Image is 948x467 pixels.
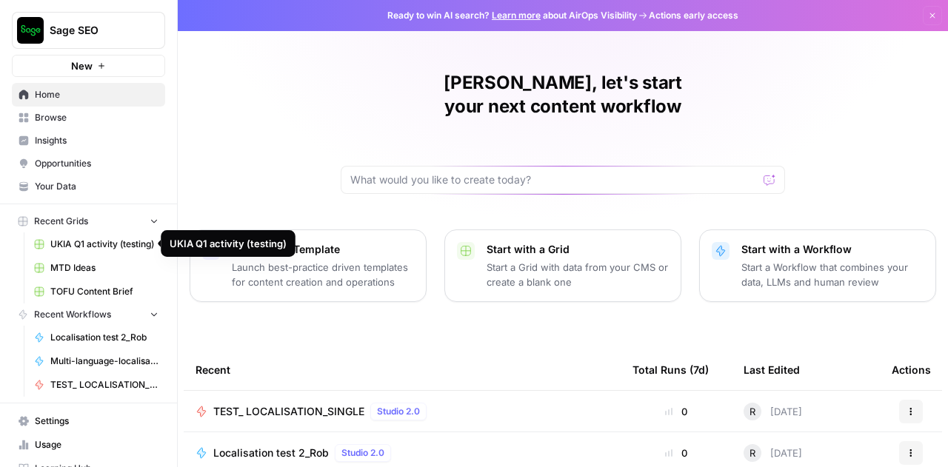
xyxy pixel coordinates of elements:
[12,303,165,326] button: Recent Workflows
[741,260,924,289] p: Start a Workflow that combines your data, LLMs and human review
[750,404,755,419] span: R
[487,260,669,289] p: Start a Grid with data from your CMS or create a blank one
[213,404,364,419] span: TEST_ LOCALISATION_SINGLE
[12,175,165,198] a: Your Data
[341,446,384,460] span: Studio 2.0
[487,242,669,257] p: Start with a Grid
[50,331,158,344] span: Localisation test 2_Rob
[50,355,158,368] span: Multi-language-localisations_test
[196,444,609,462] a: Localisation test 2_RobStudio 2.0
[12,433,165,457] a: Usage
[196,403,609,420] a: TEST_ LOCALISATION_SINGLEStudio 2.0
[741,242,924,257] p: Start with a Workflow
[12,83,165,107] a: Home
[632,404,720,419] div: 0
[350,172,758,187] input: What would you like to create today?
[27,373,165,397] a: TEST_ LOCALISATION_SINGLE
[744,349,800,390] div: Last Edited
[27,280,165,303] a: TOFU Content Brief
[892,349,931,390] div: Actions
[34,215,88,228] span: Recent Grids
[232,242,414,257] p: Start with a Template
[444,229,681,302] button: Start with a GridStart a Grid with data from your CMS or create a blank one
[27,326,165,349] a: Localisation test 2_Rob
[632,349,709,390] div: Total Runs (7d)
[35,180,158,193] span: Your Data
[50,378,158,392] span: TEST_ LOCALISATION_SINGLE
[632,446,720,460] div: 0
[744,403,802,420] div: [DATE]
[387,9,637,22] span: Ready to win AI search? about AirOps Visibility
[35,157,158,170] span: Opportunities
[744,444,802,462] div: [DATE]
[12,152,165,175] a: Opportunities
[50,238,158,251] span: UKIA Q1 activity (testing)
[27,232,165,256] a: UKIA Q1 activity (testing)
[232,260,414,289] p: Launch best-practice driven templates for content creation and operations
[12,12,165,49] button: Workspace: Sage SEO
[71,58,93,73] span: New
[50,23,139,38] span: Sage SEO
[35,88,158,101] span: Home
[35,414,158,428] span: Settings
[750,446,755,460] span: R
[377,405,420,418] span: Studio 2.0
[35,111,158,124] span: Browse
[35,134,158,147] span: Insights
[27,349,165,373] a: Multi-language-localisations_test
[699,229,936,302] button: Start with a WorkflowStart a Workflow that combines your data, LLMs and human review
[12,106,165,130] a: Browse
[12,210,165,232] button: Recent Grids
[34,308,111,321] span: Recent Workflows
[213,446,329,460] span: Localisation test 2_Rob
[492,10,541,21] a: Learn more
[50,261,158,275] span: MTD Ideas
[12,55,165,77] button: New
[17,17,44,44] img: Sage SEO Logo
[196,349,609,390] div: Recent
[170,236,287,251] div: UKIA Q1 activity (testing)
[649,9,738,22] span: Actions early access
[190,229,427,302] button: Start with a TemplateLaunch best-practice driven templates for content creation and operations
[50,285,158,298] span: TOFU Content Brief
[12,409,165,433] a: Settings
[35,438,158,451] span: Usage
[341,71,785,118] h1: [PERSON_NAME], let's start your next content workflow
[12,129,165,152] a: Insights
[27,256,165,280] a: MTD Ideas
